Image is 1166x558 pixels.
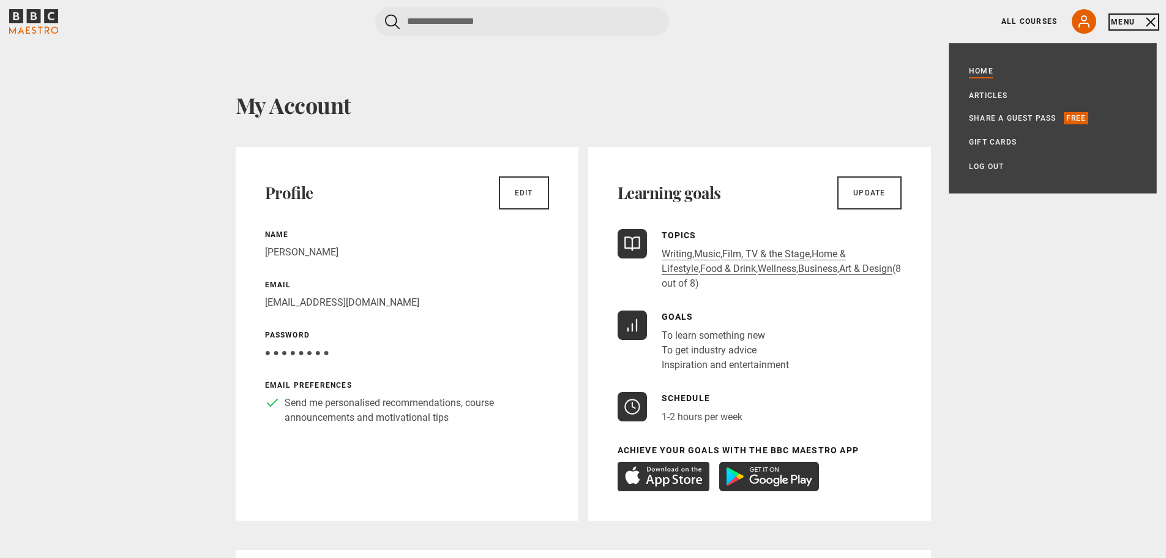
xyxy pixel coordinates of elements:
[969,112,1056,124] a: Share a guest pass
[265,245,549,260] p: [PERSON_NAME]
[1111,16,1157,28] button: Toggle navigation
[662,343,789,358] li: To get industry advice
[969,89,1008,102] a: Articles
[265,229,549,240] p: Name
[798,263,837,275] a: Business
[265,347,329,358] span: ● ● ● ● ● ● ● ●
[618,183,721,203] h2: Learning goals
[969,136,1017,148] a: Gift Cards
[662,410,742,424] p: 1-2 hours per week
[1064,112,1089,124] p: Free
[662,358,789,372] li: Inspiration and entertainment
[662,311,789,323] p: Goals
[662,247,902,291] p: , , , , , , , (8 out of 8)
[265,330,549,341] p: Password
[265,183,313,203] h2: Profile
[499,176,549,209] a: Edit
[285,396,549,425] p: Send me personalised recommendations, course announcements and motivational tips
[694,248,720,260] a: Music
[385,14,400,29] button: Submit the search query
[969,160,1004,173] a: Log out
[265,279,549,290] p: Email
[618,444,902,457] p: Achieve your goals with the BBC Maestro App
[758,263,796,275] a: Wellness
[662,248,692,260] a: Writing
[969,65,993,77] a: Home
[265,380,549,391] p: Email preferences
[700,263,756,275] a: Food & Drink
[375,7,669,36] input: Search
[1001,16,1057,27] a: All Courses
[662,229,902,242] p: Topics
[662,392,742,405] p: Schedule
[236,92,931,118] h1: My Account
[662,328,789,343] li: To learn something new
[837,176,901,209] a: Update
[265,295,549,310] p: [EMAIL_ADDRESS][DOMAIN_NAME]
[722,248,810,260] a: Film, TV & the Stage
[839,263,892,275] a: Art & Design
[9,9,58,34] svg: BBC Maestro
